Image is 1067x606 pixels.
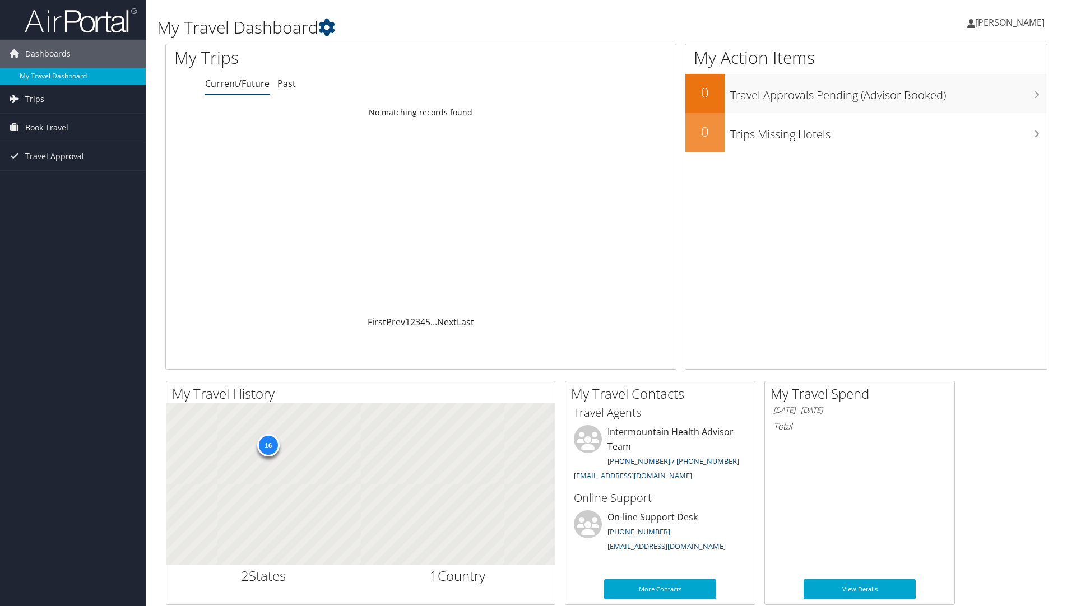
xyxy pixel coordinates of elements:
a: 1 [405,316,410,328]
a: [EMAIL_ADDRESS][DOMAIN_NAME] [574,470,692,481]
span: Book Travel [25,114,68,142]
h1: My Action Items [685,46,1047,69]
h3: Travel Agents [574,405,746,421]
span: Dashboards [25,40,71,68]
a: [PHONE_NUMBER] [607,526,670,537]
span: Travel Approval [25,142,84,170]
h6: [DATE] - [DATE] [773,405,946,416]
a: 0Trips Missing Hotels [685,113,1047,152]
a: 2 [410,316,415,328]
a: Next [437,316,457,328]
img: airportal-logo.png [25,7,137,34]
a: 0Travel Approvals Pending (Advisor Booked) [685,74,1047,113]
span: Trips [25,85,44,113]
a: 3 [415,316,420,328]
h2: My Travel Contacts [571,384,755,403]
h3: Online Support [574,490,746,506]
span: 1 [430,566,438,585]
a: 4 [420,316,425,328]
a: View Details [804,579,916,599]
h2: Country [369,566,547,585]
span: … [430,316,437,328]
li: On-line Support Desk [568,510,752,556]
a: Prev [386,316,405,328]
td: No matching records found [166,102,676,123]
h1: My Trips [174,46,455,69]
a: More Contacts [604,579,716,599]
li: Intermountain Health Advisor Team [568,425,752,485]
a: Current/Future [205,77,270,90]
h3: Trips Missing Hotels [730,121,1047,142]
h2: My Travel Spend [771,384,954,403]
span: [PERSON_NAME] [975,16,1045,29]
h2: 0 [685,83,725,102]
a: 5 [425,316,430,328]
h3: Travel Approvals Pending (Advisor Booked) [730,82,1047,103]
a: [PERSON_NAME] [967,6,1056,39]
a: Past [277,77,296,90]
h2: My Travel History [172,384,555,403]
h2: States [175,566,352,585]
a: [PHONE_NUMBER] / [PHONE_NUMBER] [607,456,739,466]
h2: 0 [685,122,725,141]
a: Last [457,316,474,328]
a: First [368,316,386,328]
h6: Total [773,420,946,432]
h1: My Travel Dashboard [157,16,756,39]
div: 16 [257,434,279,456]
span: 2 [241,566,249,585]
a: [EMAIL_ADDRESS][DOMAIN_NAME] [607,541,726,551]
